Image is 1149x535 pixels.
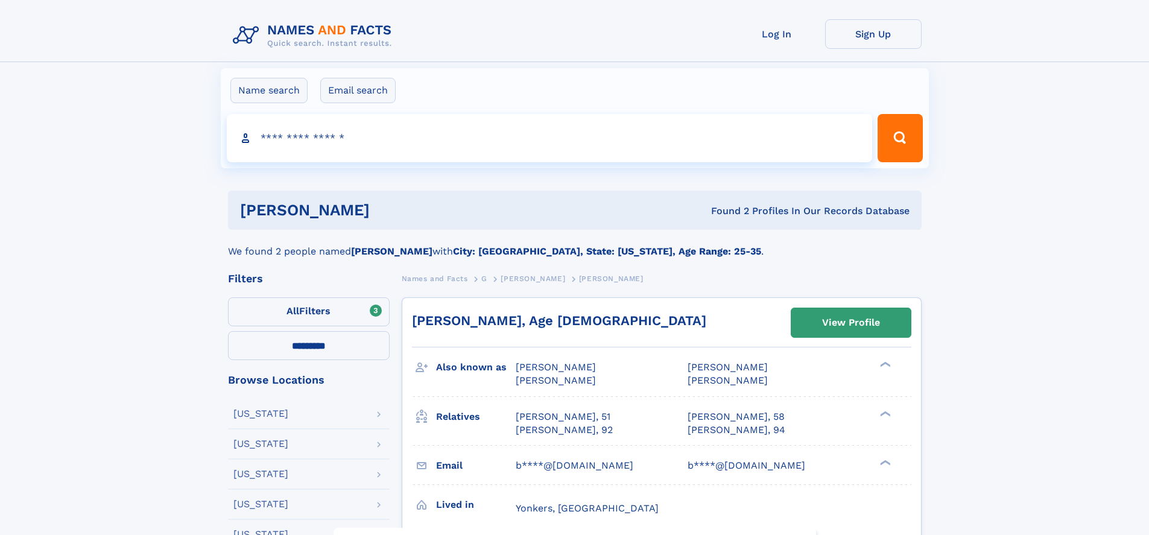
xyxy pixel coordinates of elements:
[481,274,487,283] span: G
[791,308,911,337] a: View Profile
[516,375,596,386] span: [PERSON_NAME]
[351,245,432,257] b: [PERSON_NAME]
[402,271,468,286] a: Names and Facts
[228,273,390,284] div: Filters
[501,274,565,283] span: [PERSON_NAME]
[688,361,768,373] span: [PERSON_NAME]
[436,357,516,378] h3: Also known as
[878,114,922,162] button: Search Button
[688,423,785,437] a: [PERSON_NAME], 94
[320,78,396,103] label: Email search
[233,469,288,479] div: [US_STATE]
[412,313,706,328] a: [PERSON_NAME], Age [DEMOGRAPHIC_DATA]
[688,375,768,386] span: [PERSON_NAME]
[688,410,785,423] a: [PERSON_NAME], 58
[228,19,402,52] img: Logo Names and Facts
[877,410,891,417] div: ❯
[729,19,825,49] a: Log In
[481,271,487,286] a: G
[227,114,873,162] input: search input
[233,499,288,509] div: [US_STATE]
[822,309,880,337] div: View Profile
[286,305,299,317] span: All
[228,297,390,326] label: Filters
[516,361,596,373] span: [PERSON_NAME]
[230,78,308,103] label: Name search
[228,230,922,259] div: We found 2 people named with .
[877,361,891,369] div: ❯
[228,375,390,385] div: Browse Locations
[501,271,565,286] a: [PERSON_NAME]
[825,19,922,49] a: Sign Up
[233,409,288,419] div: [US_STATE]
[453,245,761,257] b: City: [GEOGRAPHIC_DATA], State: [US_STATE], Age Range: 25-35
[540,204,910,218] div: Found 2 Profiles In Our Records Database
[579,274,644,283] span: [PERSON_NAME]
[436,495,516,515] h3: Lived in
[516,423,613,437] a: [PERSON_NAME], 92
[436,455,516,476] h3: Email
[436,407,516,427] h3: Relatives
[877,458,891,466] div: ❯
[233,439,288,449] div: [US_STATE]
[240,203,540,218] h1: [PERSON_NAME]
[516,410,610,423] a: [PERSON_NAME], 51
[516,502,659,514] span: Yonkers, [GEOGRAPHIC_DATA]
